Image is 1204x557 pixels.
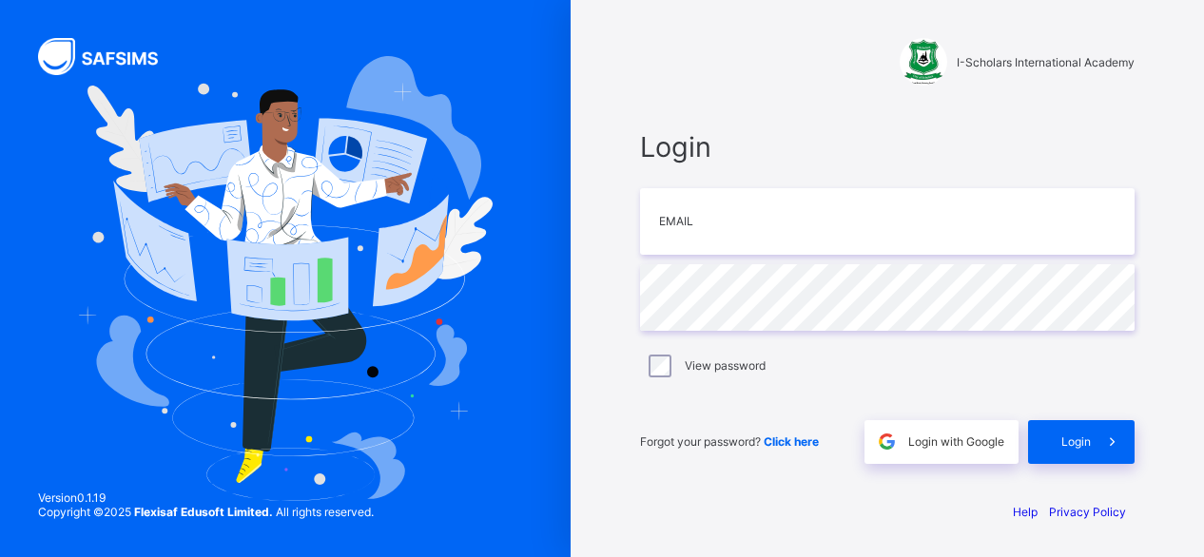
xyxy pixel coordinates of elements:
label: View password [685,358,766,373]
span: Login [640,130,1135,163]
span: Version 0.1.19 [38,490,374,505]
a: Click here [764,434,819,449]
img: SAFSIMS Logo [38,38,181,75]
img: google.396cfc9801f0270233282035f929180a.svg [876,431,898,452]
span: Login [1061,434,1091,449]
a: Privacy Policy [1049,505,1126,519]
span: Login with Google [908,434,1004,449]
img: Hero Image [78,56,493,502]
span: I-Scholars International Academy [957,55,1135,69]
strong: Flexisaf Edusoft Limited. [134,505,273,519]
span: Forgot your password? [640,434,819,449]
a: Help [1013,505,1038,519]
span: Copyright © 2025 All rights reserved. [38,505,374,519]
